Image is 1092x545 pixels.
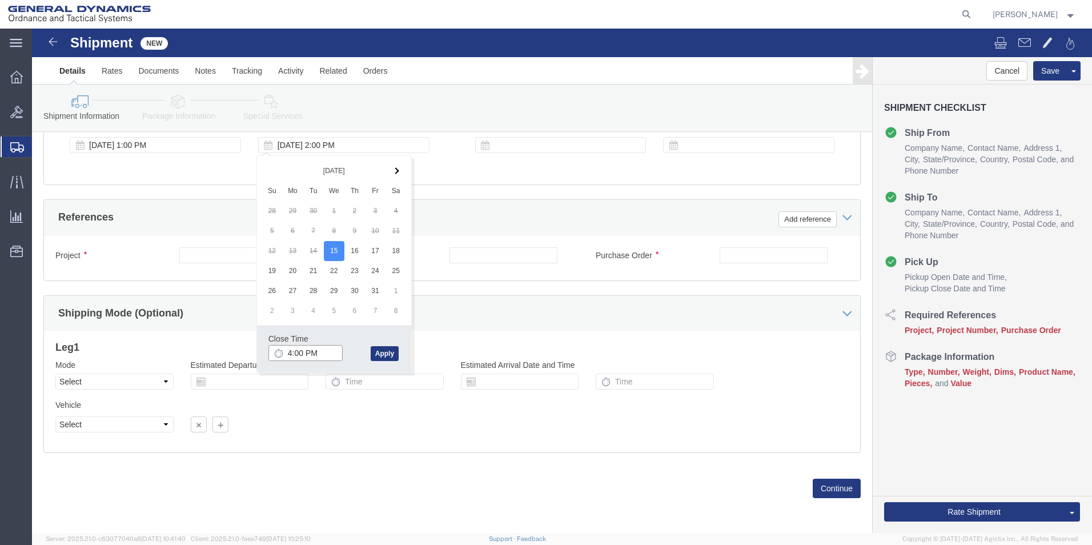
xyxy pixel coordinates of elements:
[141,535,186,542] span: [DATE] 10:41:40
[489,535,517,542] a: Support
[266,535,311,542] span: [DATE] 10:25:10
[993,8,1058,21] span: Brenda Pagan
[191,535,311,542] span: Client: 2025.21.0-faee749
[992,7,1077,21] button: [PERSON_NAME]
[46,535,186,542] span: Server: 2025.21.0-c63077040a8
[517,535,546,542] a: Feedback
[32,29,1092,533] iframe: FS Legacy Container
[902,534,1078,544] span: Copyright © [DATE]-[DATE] Agistix Inc., All Rights Reserved
[8,6,151,23] img: logo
